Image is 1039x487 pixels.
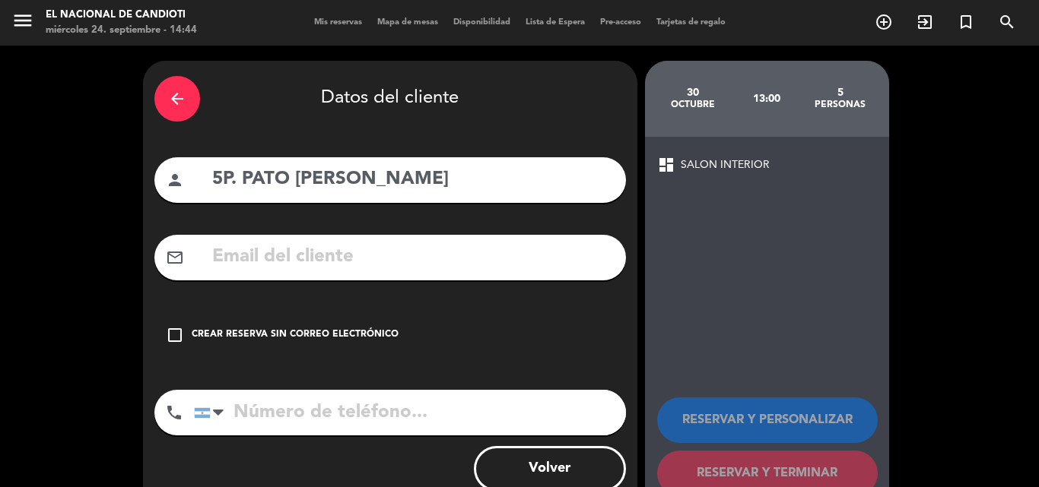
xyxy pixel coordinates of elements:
[46,8,197,23] div: El Nacional de Candioti
[192,327,399,343] div: Crear reserva sin correo electrónico
[194,390,626,435] input: Número de teléfono...
[211,164,615,195] input: Nombre del cliente
[168,90,186,108] i: arrow_back
[211,242,615,273] input: Email del cliente
[998,13,1016,31] i: search
[656,87,730,99] div: 30
[656,99,730,111] div: octubre
[195,391,230,435] div: Argentina: +54
[11,9,34,32] i: menu
[657,397,878,443] button: RESERVAR Y PERSONALIZAR
[649,18,733,27] span: Tarjetas de regalo
[307,18,370,27] span: Mis reservas
[446,18,518,27] span: Disponibilidad
[166,326,184,344] i: check_box_outline_blank
[166,248,184,267] i: mail_outline
[681,157,770,174] span: SALON INTERIOR
[518,18,593,27] span: Lista de Espera
[916,13,934,31] i: exit_to_app
[729,72,803,125] div: 13:00
[657,156,675,174] span: dashboard
[593,18,649,27] span: Pre-acceso
[11,9,34,37] button: menu
[957,13,975,31] i: turned_in_not
[803,87,877,99] div: 5
[875,13,893,31] i: add_circle_outline
[803,99,877,111] div: personas
[370,18,446,27] span: Mapa de mesas
[154,72,626,125] div: Datos del cliente
[166,171,184,189] i: person
[46,23,197,38] div: miércoles 24. septiembre - 14:44
[165,403,183,422] i: phone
